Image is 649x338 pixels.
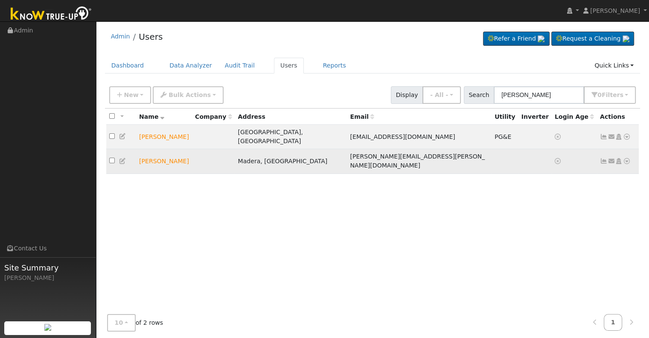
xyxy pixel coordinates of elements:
[600,133,608,140] a: Show Graph
[600,158,608,165] a: Not connected
[495,133,511,140] span: PG&E
[115,319,123,326] span: 10
[608,132,615,141] a: ginamelella@yahoo.com
[107,314,163,332] span: of 2 rows
[238,112,344,121] div: Address
[317,58,352,73] a: Reports
[119,158,127,165] a: Edit User
[274,58,304,73] a: Users
[422,86,461,104] button: - All -
[555,133,562,140] a: No login access
[608,157,615,166] a: andrew.rodriguez@maderacounty.com
[584,86,636,104] button: 0Filters
[495,112,515,121] div: Utility
[391,86,423,104] span: Display
[136,149,192,173] td: Lead
[235,149,347,173] td: Madera, [GEOGRAPHIC_DATA]
[350,113,374,120] span: Email
[551,32,634,46] a: Request a Cleaning
[604,314,623,331] a: 1
[590,7,640,14] span: [PERSON_NAME]
[350,153,485,169] span: [PERSON_NAME][EMAIL_ADDRESS][PERSON_NAME][DOMAIN_NAME]
[494,86,584,104] input: Search
[169,91,211,98] span: Bulk Actions
[195,113,232,120] span: Company name
[111,33,130,40] a: Admin
[623,35,629,42] img: retrieve
[136,125,192,149] td: Lead
[538,35,544,42] img: retrieve
[218,58,261,73] a: Audit Trail
[139,113,164,120] span: Name
[623,157,631,166] a: Other actions
[119,133,127,140] a: Edit User
[124,91,138,98] span: New
[600,112,636,121] div: Actions
[163,58,218,73] a: Data Analyzer
[615,133,623,140] a: Login As
[139,32,163,42] a: Users
[464,86,494,104] span: Search
[107,314,136,332] button: 10
[235,125,347,149] td: [GEOGRAPHIC_DATA], [GEOGRAPHIC_DATA]
[153,86,223,104] button: Bulk Actions
[615,158,623,165] a: Login As
[521,112,549,121] div: Inverter
[44,324,51,331] img: retrieve
[555,158,562,165] a: No login access
[109,86,151,104] button: New
[105,58,151,73] a: Dashboard
[6,5,96,24] img: Know True-Up
[623,132,631,141] a: Other actions
[483,32,550,46] a: Refer a Friend
[602,91,623,98] span: Filter
[588,58,640,73] a: Quick Links
[555,113,594,120] span: Days since last login
[4,273,91,282] div: [PERSON_NAME]
[350,133,455,140] span: [EMAIL_ADDRESS][DOMAIN_NAME]
[4,262,91,273] span: Site Summary
[620,91,623,98] span: s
